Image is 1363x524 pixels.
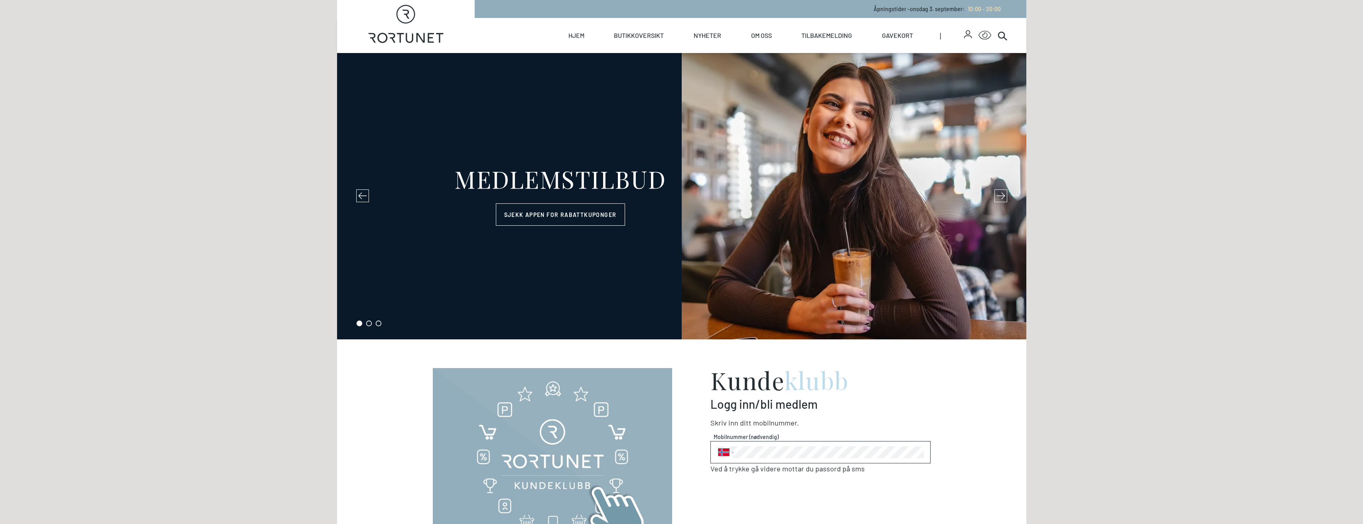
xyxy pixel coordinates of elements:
[337,53,1026,339] div: slide 1 of 3
[882,18,913,53] a: Gavekort
[454,167,666,191] div: MEDLEMSTILBUD
[710,418,931,428] p: Skriv inn ditt
[568,18,584,53] a: Hjem
[978,29,991,42] button: Open Accessibility Menu
[710,397,931,411] p: Logg inn/bli medlem
[714,433,927,441] span: Mobilnummer (nødvendig)
[751,18,772,53] a: Om oss
[753,418,799,427] span: Mobilnummer .
[710,463,931,474] p: Ved å trykke gå videre mottar du passord på sms
[965,6,1001,12] a: 10:00 - 20:00
[940,18,965,53] span: |
[694,18,721,53] a: Nyheter
[785,364,849,396] span: klubb
[496,203,625,226] a: Sjekk appen for rabattkuponger
[337,53,1026,339] section: carousel-slider
[614,18,664,53] a: Butikkoversikt
[801,18,852,53] a: Tilbakemelding
[710,368,931,392] h2: Kunde
[710,487,832,518] iframe: reCAPTCHA
[874,5,1001,13] p: Åpningstider - onsdag 3. september :
[968,6,1001,12] span: 10:00 - 20:00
